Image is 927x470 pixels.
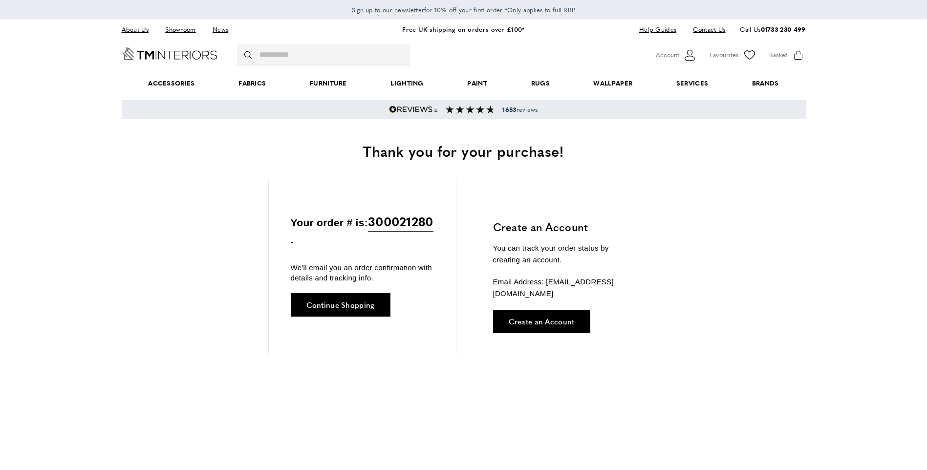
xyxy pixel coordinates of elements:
[761,24,806,34] a: 01733 230 499
[369,68,446,98] a: Lighting
[368,212,433,232] span: 300021280
[402,24,524,34] a: Free UK shipping on orders over £100*
[122,47,217,60] a: Go to Home page
[216,68,288,98] a: Fabrics
[572,68,654,98] a: Wallpaper
[291,293,390,317] a: Continue Shopping
[389,106,438,113] img: Reviews.io 5 stars
[126,68,216,98] span: Accessories
[654,68,730,98] a: Services
[493,219,637,235] h3: Create an Account
[502,105,516,114] strong: 1653
[158,23,203,36] a: Showroom
[656,50,679,60] span: Account
[493,310,590,333] a: Create an Account
[446,106,495,113] img: Reviews section
[493,276,637,299] p: Email Address: [EMAIL_ADDRESS][DOMAIN_NAME]
[656,48,697,63] button: Customer Account
[205,23,236,36] a: News
[244,44,254,66] button: Search
[363,140,564,161] span: Thank you for your purchase!
[632,23,684,36] a: Help Guides
[502,106,538,113] span: reviews
[352,5,576,14] span: for 10% off your first order *Only applies to full RRP
[509,68,572,98] a: Rugs
[352,5,425,14] span: Sign up to our newsletter
[740,24,805,35] p: Call Us
[446,68,509,98] a: Paint
[122,23,156,36] a: About Us
[509,318,575,325] span: Create an Account
[306,301,375,308] span: Continue Shopping
[710,48,757,63] a: Favourites
[686,23,725,36] a: Contact Us
[291,212,434,248] p: Your order # is: .
[352,5,425,15] a: Sign up to our newsletter
[730,68,800,98] a: Brands
[291,262,434,283] p: We'll email you an order confirmation with details and tracking info.
[493,242,637,266] p: You can track your order status by creating an account.
[288,68,368,98] a: Furniture
[710,50,739,60] span: Favourites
